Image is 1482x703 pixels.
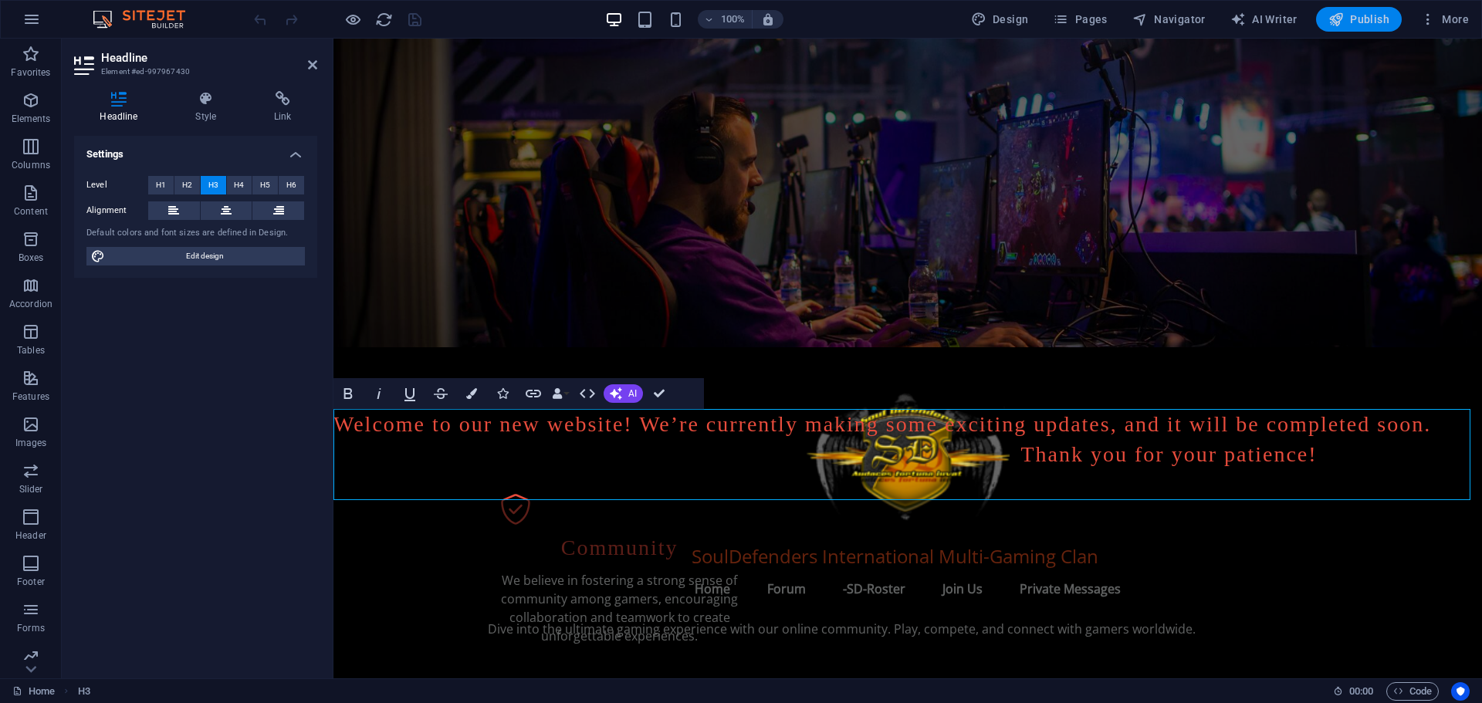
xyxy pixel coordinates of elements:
button: Strikethrough [426,378,455,409]
button: Usercentrics [1451,682,1470,701]
button: H3 [201,176,226,194]
button: Pages [1047,7,1113,32]
i: Reload page [375,11,393,29]
button: Icons [488,378,517,409]
span: Design [971,12,1029,27]
button: H6 [279,176,304,194]
img: Editor Logo [89,10,205,29]
p: Slider [19,483,43,495]
span: AI [628,389,637,398]
button: H2 [174,176,200,194]
button: Confirm (Ctrl+⏎) [645,378,674,409]
p: Header [15,529,46,542]
button: HTML [573,378,602,409]
button: H5 [252,176,278,194]
button: Edit design [86,247,305,265]
span: H1 [156,176,166,194]
button: H4 [227,176,252,194]
button: Code [1386,682,1439,701]
p: Footer [17,576,45,588]
button: Design [965,7,1035,32]
p: Boxes [19,252,44,264]
p: Tables [17,344,45,357]
p: Features [12,390,49,403]
p: Content [14,205,48,218]
button: reload [374,10,393,29]
button: Publish [1316,7,1402,32]
span: AI Writer [1230,12,1298,27]
span: H6 [286,176,296,194]
h4: Headline [74,91,170,123]
div: Default colors and font sizes are defined in Design. [86,227,305,240]
button: AI Writer [1224,7,1304,32]
p: Forms [17,622,45,634]
span: 00 00 [1349,682,1373,701]
span: Click to select. Double-click to edit [78,682,90,701]
p: Columns [12,159,50,171]
button: Italic (Ctrl+I) [364,378,394,409]
h6: Session time [1333,682,1374,701]
h2: Headline [101,51,317,65]
h4: Settings [74,136,317,164]
button: Navigator [1126,7,1212,32]
h4: Style [170,91,249,123]
span: More [1420,12,1469,27]
button: Link [519,378,548,409]
button: More [1414,7,1475,32]
span: Navigator [1132,12,1206,27]
label: Level [86,176,148,194]
div: Design (Ctrl+Alt+Y) [965,7,1035,32]
button: Bold (Ctrl+B) [333,378,363,409]
h4: Link [249,91,317,123]
p: Images [15,437,47,449]
span: H5 [260,176,270,194]
span: Pages [1053,12,1107,27]
span: Publish [1328,12,1389,27]
button: H1 [148,176,174,194]
span: H2 [182,176,192,194]
button: Data Bindings [550,378,571,409]
nav: breadcrumb [78,682,90,701]
button: Colors [457,378,486,409]
p: Elements [12,113,51,125]
h6: 100% [721,10,746,29]
i: On resize automatically adjust zoom level to fit chosen device. [761,12,775,26]
p: Accordion [9,298,52,310]
p: Favorites [11,66,50,79]
a: Click to cancel selection. Double-click to open Pages [12,682,55,701]
button: 100% [698,10,753,29]
label: Alignment [86,201,148,220]
span: : [1360,685,1362,697]
span: H3 [208,176,218,194]
button: Click here to leave preview mode and continue editing [343,10,362,29]
span: Code [1393,682,1432,701]
h3: Element #ed-997967430 [101,65,286,79]
span: H4 [234,176,244,194]
span: Edit design [110,247,300,265]
button: AI [604,384,643,403]
button: Underline (Ctrl+U) [395,378,425,409]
